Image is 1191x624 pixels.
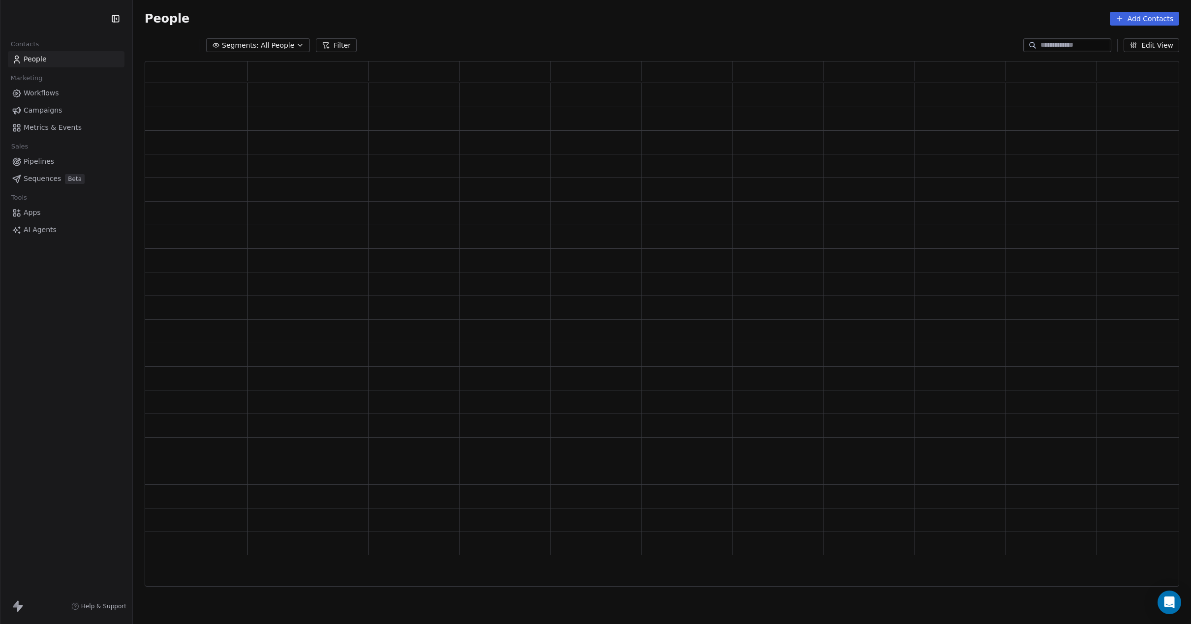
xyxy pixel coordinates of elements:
[316,38,357,52] button: Filter
[71,602,126,610] a: Help & Support
[8,85,124,101] a: Workflows
[6,71,47,86] span: Marketing
[1110,12,1179,26] button: Add Contacts
[24,174,61,184] span: Sequences
[222,40,259,51] span: Segments:
[8,205,124,221] a: Apps
[7,139,32,154] span: Sales
[24,156,54,167] span: Pipelines
[6,37,43,52] span: Contacts
[7,190,31,205] span: Tools
[8,51,124,67] a: People
[24,88,59,98] span: Workflows
[24,105,62,116] span: Campaigns
[65,174,85,184] span: Beta
[1158,591,1181,614] div: Open Intercom Messenger
[1124,38,1179,52] button: Edit View
[8,171,124,187] a: SequencesBeta
[24,122,82,133] span: Metrics & Events
[8,222,124,238] a: AI Agents
[145,83,1188,587] div: grid
[8,153,124,170] a: Pipelines
[8,102,124,119] a: Campaigns
[145,11,189,26] span: People
[24,225,57,235] span: AI Agents
[8,119,124,136] a: Metrics & Events
[24,54,47,64] span: People
[81,602,126,610] span: Help & Support
[261,40,294,51] span: All People
[24,208,41,218] span: Apps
